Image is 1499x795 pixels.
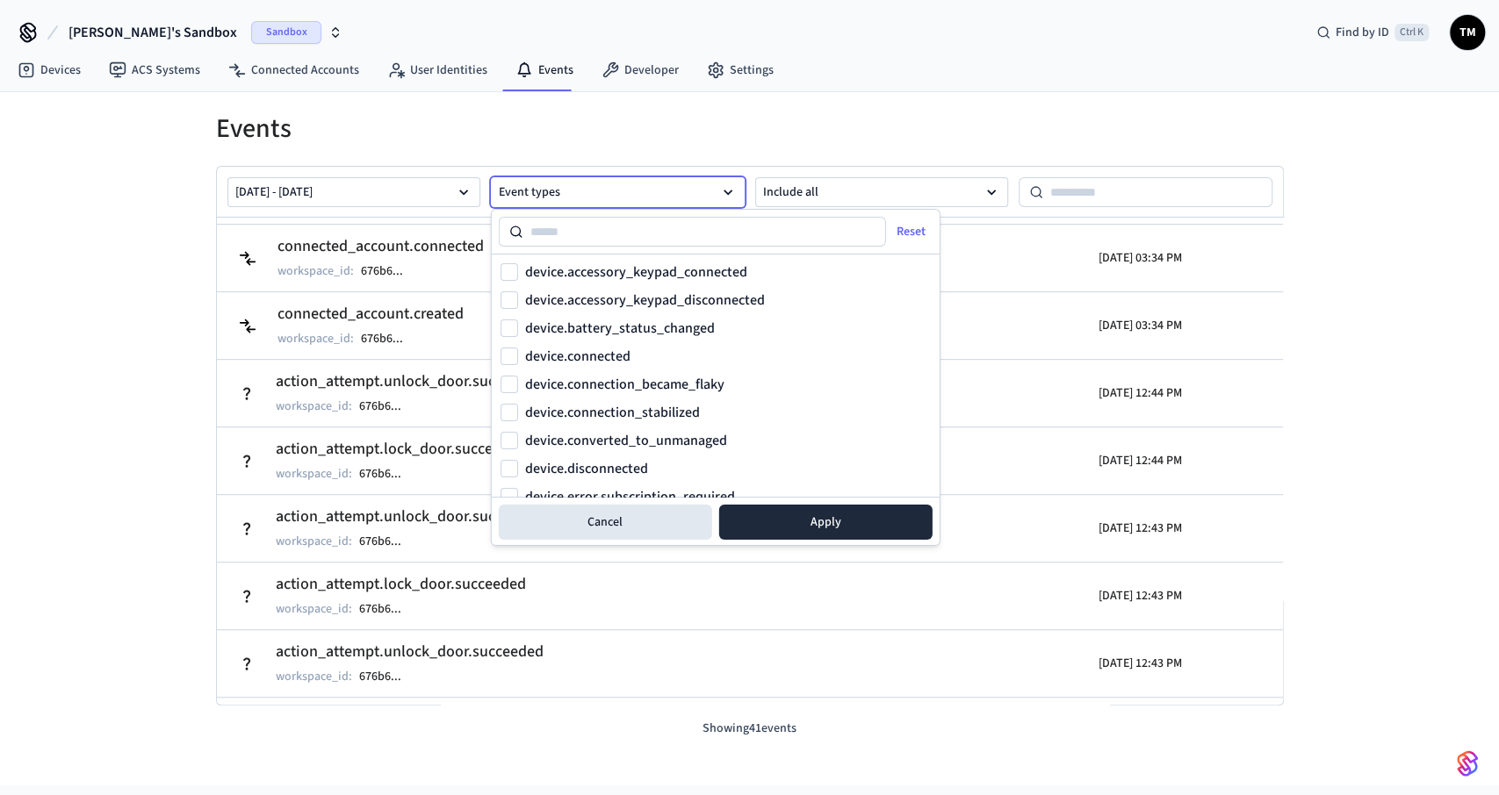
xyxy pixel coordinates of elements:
label: device.connected [525,349,631,363]
p: workspace_id : [276,533,352,550]
span: [PERSON_NAME]'s Sandbox [68,22,237,43]
label: device.disconnected [525,462,648,476]
a: Connected Accounts [214,54,373,86]
a: ACS Systems [95,54,214,86]
h2: action_attempt.unlock_door.succeeded [276,640,544,664]
label: device.accessory_keypad_connected [525,265,747,279]
button: [DATE] - [DATE] [227,177,481,207]
h2: action_attempt.unlock_door.succeeded [276,369,544,394]
label: device.connection_became_flaky [525,377,724,391]
p: workspace_id : [277,262,354,280]
button: 676b6... [356,463,419,484]
p: [DATE] 12:43 PM [1099,519,1182,537]
h2: connected_account.created [277,302,464,326]
button: 676b6... [357,261,421,282]
p: [DATE] 12:44 PM [1099,384,1182,402]
p: workspace_id : [276,397,352,415]
h2: action_attempt.lock_door.succeeded [276,572,526,597]
label: device.error.subscription_required [525,490,735,504]
p: [DATE] 03:34 PM [1099,249,1182,267]
button: Apply [719,505,933,540]
p: [DATE] 12:43 PM [1099,587,1182,605]
a: Settings [693,54,788,86]
label: device.connection_stabilized [525,405,700,419]
button: TM [1450,15,1485,50]
button: Include all [755,177,1009,207]
label: device.converted_to_unmanaged [525,433,727,448]
label: device.battery_status_changed [525,321,715,335]
a: Devices [4,54,95,86]
h2: action_attempt.unlock_door.succeeded [276,505,544,529]
a: Events [501,54,587,86]
p: Showing 41 events [216,720,1284,738]
p: [DATE] 12:44 PM [1099,452,1182,469]
label: device.accessory_keypad_disconnected [525,293,765,307]
h2: connected_account.connected [277,234,484,259]
span: Find by ID [1336,24,1389,41]
img: SeamLogoGradient.69752ec5.svg [1457,749,1478,777]
button: 676b6... [356,598,419,620]
a: User Identities [373,54,501,86]
button: 676b6... [356,666,419,687]
p: workspace_id : [276,465,352,483]
button: Event types [491,177,745,207]
span: TM [1452,17,1483,48]
span: Sandbox [251,21,321,44]
p: [DATE] 03:34 PM [1099,317,1182,334]
button: 676b6... [357,328,421,349]
p: workspace_id : [277,330,354,347]
button: 676b6... [356,396,419,417]
button: 676b6... [356,531,419,552]
button: Cancel [499,505,712,540]
button: Reset [883,218,943,246]
p: [DATE] 12:43 PM [1099,655,1182,672]
div: Find by IDCtrl K [1302,17,1443,48]
h1: Events [216,113,1284,145]
p: workspace_id : [276,600,352,618]
a: Developer [587,54,693,86]
p: workspace_id : [276,668,352,685]
h2: action_attempt.lock_door.succeeded [276,437,526,462]
span: Ctrl K [1395,24,1429,41]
